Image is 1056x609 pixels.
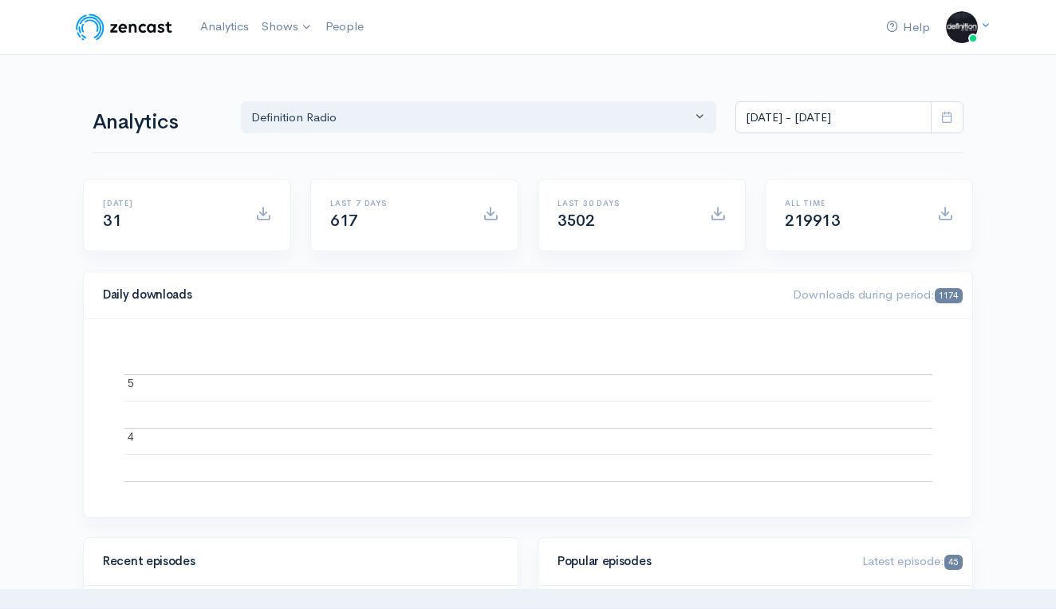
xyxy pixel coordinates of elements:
a: Analytics [194,10,255,44]
span: 31 [103,211,121,231]
h4: Daily downloads [103,288,774,302]
h1: Analytics [93,111,222,134]
img: ... [946,11,978,43]
h4: Popular episodes [558,555,843,568]
h6: [DATE] [103,199,236,208]
span: 3502 [558,211,594,231]
span: Downloads during period: [793,287,963,302]
svg: A chart. [103,338,953,498]
div: Definition Radio [251,109,692,127]
h6: All time [785,199,918,208]
a: People [319,10,370,44]
a: Help [880,10,936,45]
h6: Last 7 days [330,199,463,208]
input: analytics date range selector [735,101,932,134]
h4: Recent episodes [103,555,489,568]
h6: Last 30 days [558,199,691,208]
span: 617 [330,211,358,231]
span: Latest episode: [862,553,963,568]
button: Definition Radio [241,101,716,134]
span: 219913 [785,211,841,231]
img: ZenCast Logo [73,11,175,43]
text: 5 [128,377,134,390]
a: Shows [255,10,319,45]
text: 4 [128,430,134,443]
span: 1174 [935,288,963,303]
span: 45 [944,555,963,570]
